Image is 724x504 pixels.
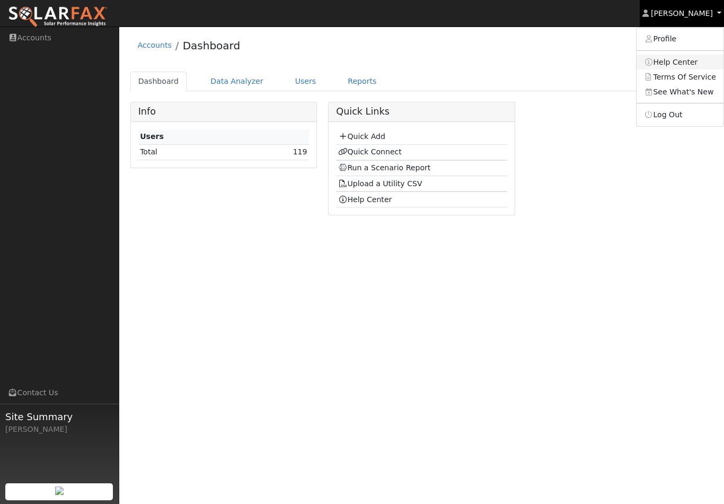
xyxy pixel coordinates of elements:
[293,147,307,156] a: 119
[338,195,392,204] a: Help Center
[130,72,187,91] a: Dashboard
[340,72,384,91] a: Reports
[287,72,324,91] a: Users
[8,6,108,28] img: SolarFax
[5,410,113,424] span: Site Summary
[637,107,723,122] a: Log Out
[637,55,723,69] a: Help Center
[338,163,431,172] a: Run a Scenario Report
[138,144,231,160] td: Total
[138,106,309,117] h5: Info
[183,39,241,52] a: Dashboard
[5,424,113,435] div: [PERSON_NAME]
[202,72,271,91] a: Data Analyzer
[336,106,507,117] h5: Quick Links
[637,69,723,84] a: Terms Of Service
[637,84,723,99] a: See What's New
[338,147,402,156] a: Quick Connect
[651,9,713,18] span: [PERSON_NAME]
[338,179,422,188] a: Upload a Utility CSV
[338,132,385,141] a: Quick Add
[140,132,164,141] strong: Users
[55,486,64,495] img: retrieve
[637,32,723,47] a: Profile
[138,41,172,49] a: Accounts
